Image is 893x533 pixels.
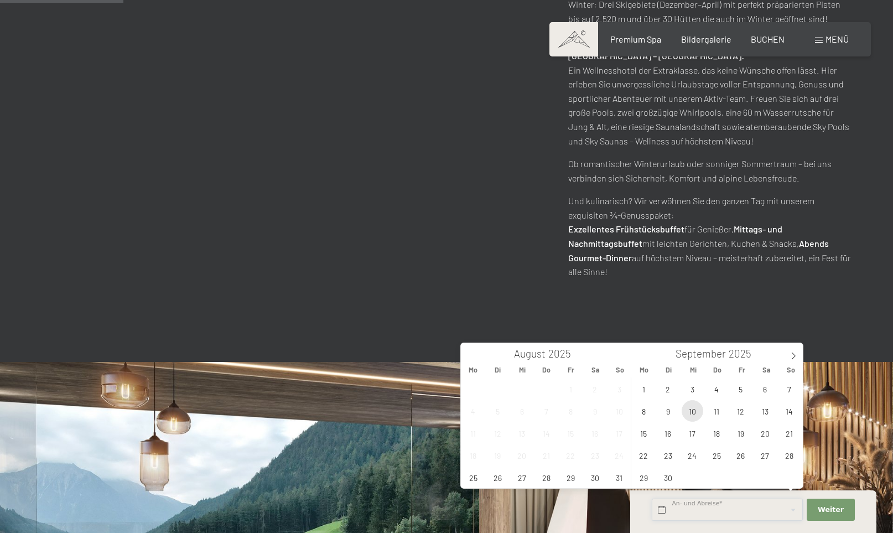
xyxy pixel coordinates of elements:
span: September 22, 2025 [633,444,655,466]
span: Di [485,366,510,374]
span: Fr [559,366,583,374]
span: August 25, 2025 [463,467,484,488]
span: August 31, 2025 [609,467,630,488]
span: Do [534,366,559,374]
p: Ein Wellnesshotel der Extraklasse, das keine Wünsche offen lässt. Hier erleben Sie unvergessliche... [568,34,852,148]
span: August 12, 2025 [487,422,508,444]
span: September 21, 2025 [778,422,800,444]
span: August 3, 2025 [609,378,630,400]
span: August 18, 2025 [463,444,484,466]
span: September 2, 2025 [657,378,679,400]
span: August [514,349,546,359]
span: Menü [825,34,849,44]
span: August 27, 2025 [511,467,533,488]
span: August 14, 2025 [536,422,557,444]
span: September 11, 2025 [706,400,728,422]
span: August 9, 2025 [584,400,606,422]
span: August 29, 2025 [560,467,582,488]
span: August 23, 2025 [584,444,606,466]
span: September 14, 2025 [778,400,800,422]
span: August 28, 2025 [536,467,557,488]
span: September 26, 2025 [730,444,751,466]
span: September 24, 2025 [682,444,703,466]
span: September [676,349,726,359]
button: Weiter [807,499,854,521]
p: Ob romantischer Winterurlaub oder sonniger Sommertraum – bei uns verbinden sich Sicherheit, Komfo... [568,157,852,185]
span: September 10, 2025 [682,400,703,422]
strong: Abends Gourmet-Dinner [568,238,829,263]
span: September 28, 2025 [778,444,800,466]
span: September 4, 2025 [706,378,728,400]
span: August 6, 2025 [511,400,533,422]
span: Di [656,366,681,374]
span: Sa [754,366,778,374]
a: Bildergalerie [681,34,731,44]
span: September 13, 2025 [754,400,776,422]
span: September 3, 2025 [682,378,703,400]
strong: Das Alpine [GEOGRAPHIC_DATA] Schwarzenstein im [GEOGRAPHIC_DATA] – [GEOGRAPHIC_DATA]: [568,36,769,61]
p: Und kulinarisch? Wir verwöhnen Sie den ganzen Tag mit unserem exquisiten ¾-Genusspaket: für Genie... [568,194,852,279]
span: So [608,366,632,374]
span: September 12, 2025 [730,400,751,422]
span: September 17, 2025 [682,422,703,444]
span: August 16, 2025 [584,422,606,444]
span: August 24, 2025 [609,444,630,466]
span: September 25, 2025 [706,444,728,466]
span: September 18, 2025 [706,422,728,444]
span: September 1, 2025 [633,378,655,400]
span: Mo [461,366,485,374]
span: Mi [681,366,705,374]
span: August 5, 2025 [487,400,508,422]
span: September 9, 2025 [657,400,679,422]
input: Year [546,347,582,360]
span: September 7, 2025 [778,378,800,400]
span: Mo [632,366,656,374]
span: August 20, 2025 [511,444,533,466]
span: September 27, 2025 [754,444,776,466]
span: Sa [583,366,608,374]
span: September 29, 2025 [633,467,655,488]
span: August 15, 2025 [560,422,582,444]
span: Fr [730,366,754,374]
span: Do [705,366,730,374]
span: September 30, 2025 [657,467,679,488]
a: BUCHEN [751,34,785,44]
span: September 16, 2025 [657,422,679,444]
span: September 15, 2025 [633,422,655,444]
span: August 19, 2025 [487,444,508,466]
span: August 8, 2025 [560,400,582,422]
span: So [778,366,803,374]
span: August 11, 2025 [463,422,484,444]
span: September 23, 2025 [657,444,679,466]
span: August 7, 2025 [536,400,557,422]
span: August 21, 2025 [536,444,557,466]
span: August 2, 2025 [584,378,606,400]
a: Premium Spa [610,34,661,44]
span: September 19, 2025 [730,422,751,444]
span: August 22, 2025 [560,444,582,466]
strong: Exzellentes Frühstücksbuffet [568,224,684,234]
span: Weiter [818,505,844,515]
span: August 26, 2025 [487,467,508,488]
span: August 13, 2025 [511,422,533,444]
span: August 1, 2025 [560,378,582,400]
span: September 6, 2025 [754,378,776,400]
span: August 17, 2025 [609,422,630,444]
span: August 4, 2025 [463,400,484,422]
span: September 20, 2025 [754,422,776,444]
input: Year [726,347,762,360]
span: Mi [510,366,534,374]
span: September 5, 2025 [730,378,751,400]
span: August 30, 2025 [584,467,606,488]
span: August 10, 2025 [609,400,630,422]
span: September 8, 2025 [633,400,655,422]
